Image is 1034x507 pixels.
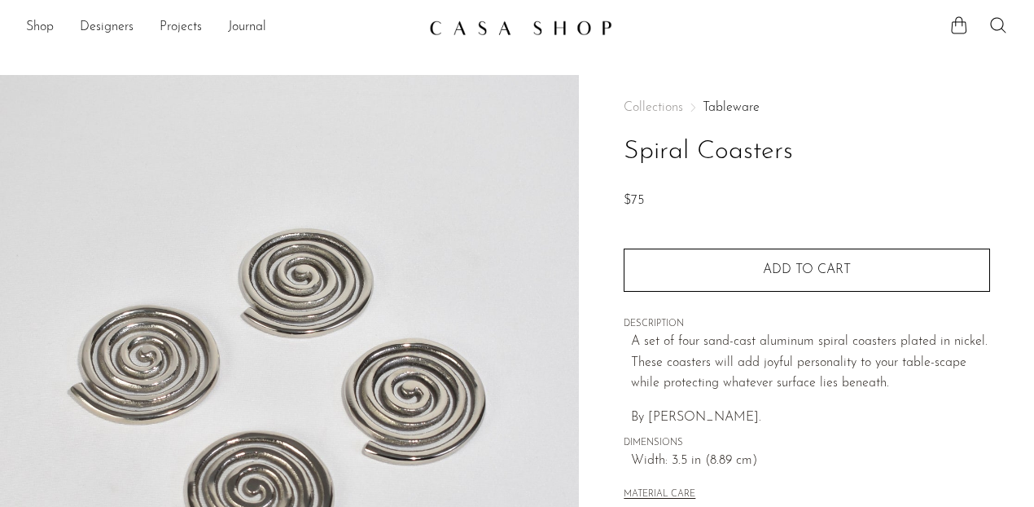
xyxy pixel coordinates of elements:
[624,194,644,207] span: $75
[26,17,54,38] a: Shop
[631,451,990,472] span: Width: 3.5 in (8.89 cm)
[624,317,990,332] span: DESCRIPTION
[631,411,761,424] span: By [PERSON_NAME].
[624,101,990,114] nav: Breadcrumbs
[26,14,416,42] nav: Desktop navigation
[160,17,202,38] a: Projects
[228,17,266,38] a: Journal
[80,17,134,38] a: Designers
[703,101,760,114] a: Tableware
[624,101,683,114] span: Collections
[631,335,988,390] span: A set of four sand-cast aluminum spiral coasters plated in nickel. These coasters will add joyful...
[624,131,990,173] h1: Spiral Coasters
[624,249,990,291] button: Add to cart
[624,436,990,451] span: DIMENSIONS
[624,489,695,501] button: MATERIAL CARE
[763,263,851,276] span: Add to cart
[26,14,416,42] ul: NEW HEADER MENU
